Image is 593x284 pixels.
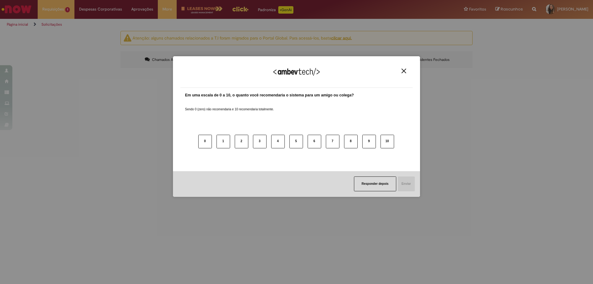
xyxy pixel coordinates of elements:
button: 0 [198,135,212,148]
label: Em uma escala de 0 a 10, o quanto você recomendaria o sistema para um amigo ou colega? [185,92,354,98]
button: 9 [362,135,376,148]
button: 10 [381,135,394,148]
img: Logo Ambevtech [273,68,320,76]
button: Close [400,68,408,74]
button: 4 [271,135,285,148]
button: Responder depois [354,176,396,191]
button: 7 [326,135,339,148]
button: 8 [344,135,358,148]
button: 6 [308,135,321,148]
button: 2 [235,135,248,148]
label: Sendo 0 (zero) não recomendaria e 10 recomendaria totalmente. [185,100,274,112]
img: Close [402,69,406,73]
button: 1 [217,135,230,148]
button: 5 [289,135,303,148]
button: 3 [253,135,267,148]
